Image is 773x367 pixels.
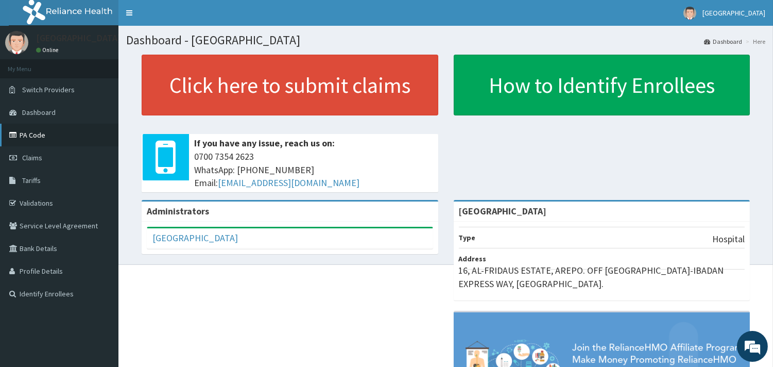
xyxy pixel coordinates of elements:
strong: [GEOGRAPHIC_DATA] [459,205,547,217]
li: Here [743,37,765,46]
a: Click here to submit claims [142,55,438,115]
p: Hospital [712,232,745,246]
a: [GEOGRAPHIC_DATA] [152,232,238,244]
span: Dashboard [22,108,56,117]
span: Switch Providers [22,85,75,94]
a: Online [36,46,61,54]
a: [EMAIL_ADDRESS][DOMAIN_NAME] [218,177,359,189]
p: 16, AL-FRIDAUS ESTATE, AREPO. OFF [GEOGRAPHIC_DATA]-IBADAN EXPRESS WAY, [GEOGRAPHIC_DATA]. [459,264,745,290]
b: If you have any issue, reach us on: [194,137,335,149]
a: Dashboard [704,37,742,46]
p: [GEOGRAPHIC_DATA] [36,34,121,43]
a: How to Identify Enrollees [454,55,750,115]
img: User Image [5,31,28,54]
h1: Dashboard - [GEOGRAPHIC_DATA] [126,34,765,47]
span: Claims [22,153,42,162]
span: Tariffs [22,176,41,185]
b: Address [459,254,487,263]
span: [GEOGRAPHIC_DATA] [702,8,765,18]
b: Type [459,233,476,242]
img: User Image [683,7,696,20]
span: 0700 7354 2623 WhatsApp: [PHONE_NUMBER] Email: [194,150,433,190]
b: Administrators [147,205,209,217]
